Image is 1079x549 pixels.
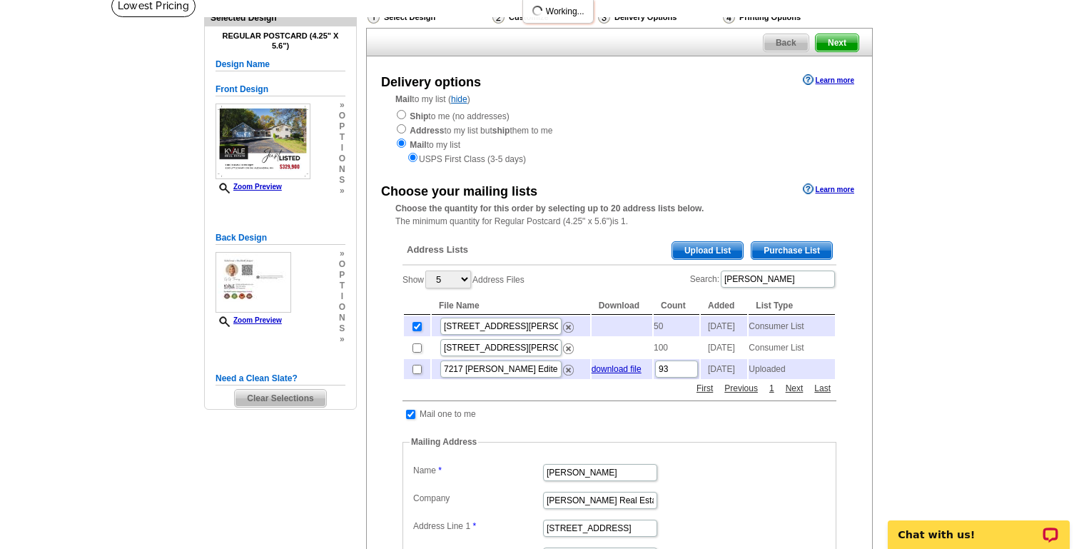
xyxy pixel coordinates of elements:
strong: Address [410,126,444,136]
span: o [339,259,345,270]
td: 50 [654,316,699,336]
div: Selected Design [205,11,356,24]
select: ShowAddress Files [425,271,471,288]
span: p [339,121,345,132]
h4: Regular Postcard (4.25" x 5.6") [216,31,345,50]
span: » [339,186,345,196]
span: t [339,132,345,143]
div: Delivery options [381,73,481,92]
img: Delivery Options [598,11,610,24]
strong: Mail [410,140,426,150]
a: Learn more [803,183,854,195]
img: Customize [492,11,505,24]
th: Count [654,297,699,315]
span: Address Lists [407,243,468,256]
strong: Mail [395,94,412,104]
strong: Ship [410,111,428,121]
img: Printing Options & Summary [723,11,735,24]
span: Purchase List [751,242,832,259]
a: hide [451,94,467,104]
td: Consumer List [749,338,835,358]
strong: ship [492,126,510,136]
div: to my list ( ) [367,93,872,166]
legend: Mailing Address [410,435,478,448]
a: download file [592,364,642,374]
strong: Choose the quantity for this order by selecting up to 20 address lists below. [395,203,704,213]
th: Download [592,297,652,315]
span: s [339,323,345,334]
span: Clear Selections [235,390,325,407]
label: Name [413,464,542,477]
a: First [693,382,716,395]
th: Added [701,297,747,315]
td: Mail one to me [419,407,477,421]
a: Back [763,34,809,52]
a: Remove this list [563,362,574,372]
span: Back [764,34,809,51]
img: delete.png [563,365,574,376]
a: Learn more [803,74,854,86]
span: » [339,100,345,111]
span: o [339,302,345,313]
td: Consumer List [749,316,835,336]
td: [DATE] [701,338,747,358]
span: t [339,281,345,291]
div: Printing Options [721,10,848,24]
th: List Type [749,297,835,315]
td: [DATE] [701,359,747,379]
img: delete.png [563,343,574,354]
span: o [339,111,345,121]
a: Next [782,382,807,395]
span: s [339,175,345,186]
a: Zoom Preview [216,183,282,191]
img: small-thumb.jpg [216,252,291,313]
span: o [339,153,345,164]
span: n [339,164,345,175]
div: Customize [491,10,597,24]
td: 100 [654,338,699,358]
span: » [339,334,345,345]
div: to me (no addresses) to my list but them to me to my list [395,109,844,166]
span: i [339,143,345,153]
img: delete.png [563,322,574,333]
span: i [339,291,345,302]
div: Select Design [366,10,491,28]
label: Address Line 1 [413,520,542,533]
div: Choose your mailing lists [381,182,537,201]
input: Search: [721,271,835,288]
a: Remove this list [563,319,574,329]
h5: Design Name [216,58,345,71]
label: Show Address Files [402,269,525,290]
div: USPS First Class (3-5 days) [395,151,844,166]
div: The minimum quantity for Regular Postcard (4.25" x 5.6")is 1. [367,202,872,228]
h5: Front Design [216,83,345,96]
a: Last [811,382,834,395]
th: File Name [432,297,590,315]
span: n [339,313,345,323]
span: Next [816,34,858,51]
span: Upload List [672,242,743,259]
a: Previous [721,382,761,395]
h5: Back Design [216,231,345,245]
a: 1 [766,382,778,395]
img: Select Design [368,11,380,24]
h5: Need a Clean Slate? [216,372,345,386]
img: loading... [532,5,543,16]
img: small-thumb.jpg [216,104,310,179]
span: p [339,270,345,281]
td: [DATE] [701,316,747,336]
td: Uploaded [749,359,835,379]
label: Search: [690,269,836,289]
a: Remove this list [563,341,574,351]
label: Company [413,492,542,505]
iframe: LiveChat chat widget [878,504,1079,549]
span: » [339,248,345,259]
a: Zoom Preview [216,316,282,324]
div: Delivery Options [597,10,721,28]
